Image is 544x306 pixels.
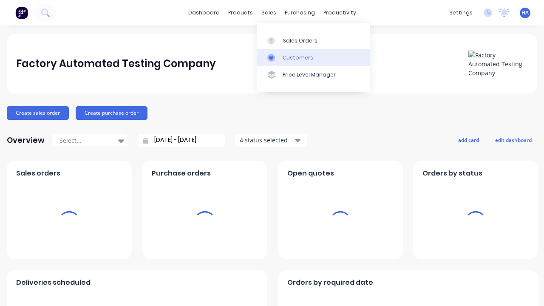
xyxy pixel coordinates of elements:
[280,6,319,19] div: purchasing
[7,106,69,120] button: Create sales order
[16,55,216,72] div: Factory Automated Testing Company
[287,168,334,178] span: Open quotes
[490,134,537,145] button: edit dashboard
[257,49,370,66] a: Customers
[235,134,307,147] button: 4 status selected
[521,9,529,17] span: HA
[287,278,373,288] span: Orders by required date
[15,6,28,19] img: Factory
[422,168,482,178] span: Orders by status
[76,106,147,120] button: Create purchase order
[283,71,336,79] div: Price Level Manager
[257,6,280,19] div: sales
[224,6,257,19] div: products
[283,54,313,62] div: Customers
[453,134,484,145] button: add card
[7,132,45,149] div: Overview
[283,37,317,45] div: Sales Orders
[257,32,370,49] a: Sales Orders
[16,168,60,178] span: Sales orders
[445,6,477,19] div: settings
[184,6,224,19] a: dashboard
[468,51,528,77] img: Factory Automated Testing Company
[152,168,211,178] span: Purchase orders
[257,66,370,83] a: Price Level Manager
[16,278,91,288] span: Deliveries scheduled
[240,136,293,144] div: 4 status selected
[319,6,360,19] div: productivity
